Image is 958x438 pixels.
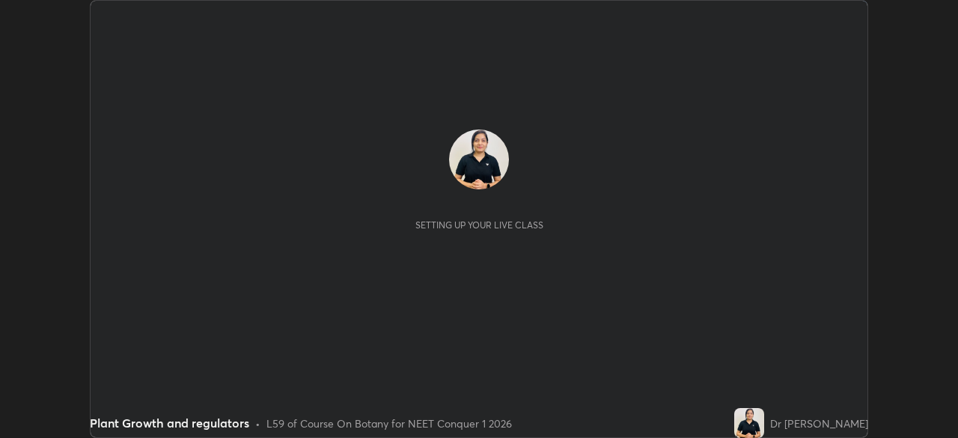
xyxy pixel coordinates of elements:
[449,130,509,189] img: 939090d24aec46418f62377158e57063.jpg
[90,414,249,432] div: Plant Growth and regulators
[770,416,868,431] div: Dr [PERSON_NAME]
[415,219,543,231] div: Setting up your live class
[255,416,260,431] div: •
[266,416,512,431] div: L59 of Course On Botany for NEET Conquer 1 2026
[734,408,764,438] img: 939090d24aec46418f62377158e57063.jpg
